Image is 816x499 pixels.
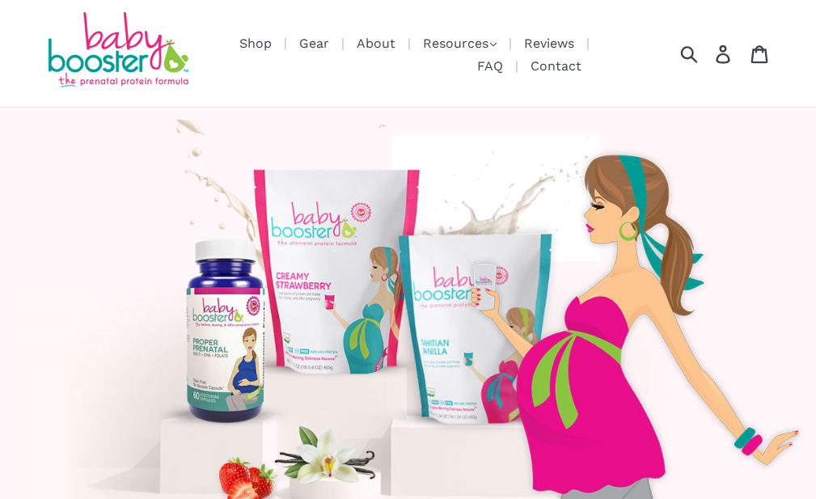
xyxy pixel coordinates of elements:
a: Reviews [516,33,582,53]
a: Gear [291,33,337,53]
a: FAQ [469,56,511,76]
a: Shop [231,33,280,53]
a: Contact [522,56,590,76]
a: About [349,33,404,53]
img: Baby Booster Prenatal Protein Supplements [44,12,190,91]
button: Resources [415,32,505,56]
input: Search [686,36,730,71]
